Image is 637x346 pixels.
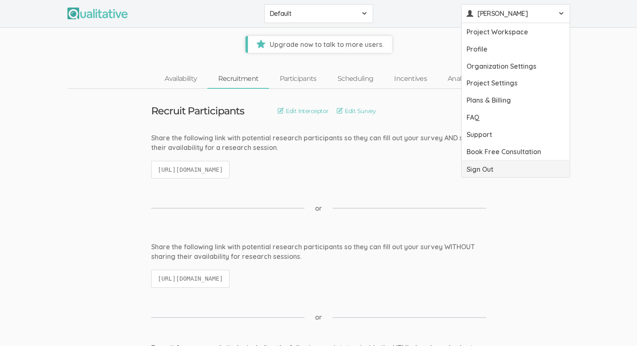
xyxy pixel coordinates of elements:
code: [URL][DOMAIN_NAME] [151,161,230,179]
a: Edit Survey [337,106,376,116]
img: Qualitative [67,8,128,19]
a: Upgrade now to talk to more users. [245,36,392,53]
a: Scheduling [327,70,384,88]
a: Analysis [437,70,483,88]
span: or [315,312,322,322]
a: Project Workspace [462,23,570,40]
button: [PERSON_NAME] [461,4,570,23]
span: or [315,204,322,213]
a: Project Settings [462,74,570,91]
div: Share the following link with potential research participants so they can fill out your survey AN... [151,133,486,152]
div: Share the following link with potential research participants so they can fill out your survey WI... [151,242,486,261]
span: Default [270,9,357,18]
a: Book Free Consultation [462,143,570,160]
code: [URL][DOMAIN_NAME] [151,270,230,288]
h3: Recruit Participants [151,106,245,116]
a: Incentives [384,70,437,88]
span: Upgrade now to talk to more users. [248,36,392,53]
a: Availability [154,70,207,88]
button: Default [264,4,373,23]
a: Recruitment [207,70,269,88]
a: Organization Settings [462,57,570,75]
a: Support [462,126,570,143]
iframe: Chat Widget [595,306,637,346]
span: [PERSON_NAME] [477,9,553,18]
a: Edit Interceptor [278,106,328,116]
a: Participants [269,70,327,88]
a: Plans & Billing [462,91,570,108]
a: Sign Out [462,160,570,178]
a: FAQ [462,108,570,126]
a: Profile [462,40,570,57]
